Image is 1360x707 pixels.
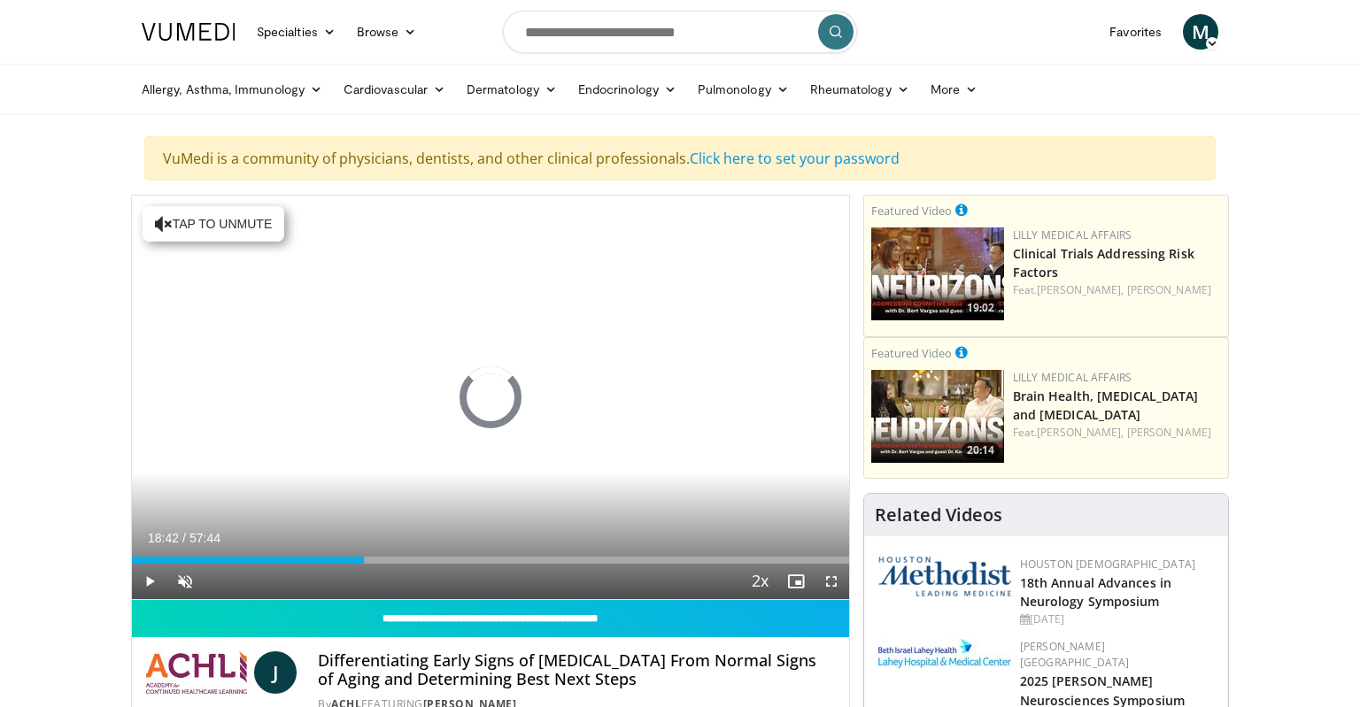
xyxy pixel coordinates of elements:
button: Playback Rate [743,564,778,599]
button: Tap to unmute [143,206,284,242]
button: Enable picture-in-picture mode [778,564,814,599]
a: Clinical Trials Addressing Risk Factors [1013,245,1194,280]
a: Dermatology [456,72,568,107]
div: Feat. [1013,425,1221,441]
a: 19:02 [871,227,1004,320]
a: More [920,72,988,107]
a: Browse [346,14,428,50]
img: 1541e73f-d457-4c7d-a135-57e066998777.png.150x105_q85_crop-smart_upscale.jpg [871,227,1004,320]
h4: Related Videos [875,504,1002,526]
a: 20:14 [871,370,1004,463]
a: Lilly Medical Affairs [1013,227,1132,242]
a: Lilly Medical Affairs [1013,370,1132,385]
a: Endocrinology [568,72,687,107]
a: Allergy, Asthma, Immunology [131,72,333,107]
span: 18:42 [148,531,179,545]
img: VuMedi Logo [142,23,236,41]
a: J [254,651,297,694]
span: 19:02 [962,300,1000,316]
a: Click here to set your password [690,149,900,168]
video-js: Video Player [132,196,849,600]
a: Rheumatology [800,72,920,107]
div: Progress Bar [132,557,849,564]
a: [PERSON_NAME], [1037,282,1124,297]
button: Fullscreen [814,564,849,599]
div: VuMedi is a community of physicians, dentists, and other clinical professionals. [144,136,1216,181]
span: 20:14 [962,442,1000,458]
img: 5e4488cc-e109-4a4e-9fd9-73bb9237ee91.png.150x105_q85_autocrop_double_scale_upscale_version-0.2.png [878,557,1011,596]
a: [PERSON_NAME] [1127,282,1211,297]
a: Specialties [246,14,346,50]
img: ca157f26-4c4a-49fd-8611-8e91f7be245d.png.150x105_q85_crop-smart_upscale.jpg [871,370,1004,463]
a: Pulmonology [687,72,800,107]
a: [PERSON_NAME][GEOGRAPHIC_DATA] [1020,639,1130,670]
small: Featured Video [871,345,952,361]
img: ACHL [146,651,247,694]
button: Play [132,564,167,599]
a: 18th Annual Advances in Neurology Symposium [1020,574,1171,610]
span: / [182,531,186,545]
a: Favorites [1099,14,1172,50]
button: Unmute [167,564,203,599]
h4: Differentiating Early Signs of [MEDICAL_DATA] From Normal Signs of Aging and Determining Best Nex... [318,651,834,689]
a: Cardiovascular [333,72,456,107]
img: e7977282-282c-4444-820d-7cc2733560fd.jpg.150x105_q85_autocrop_double_scale_upscale_version-0.2.jpg [878,639,1011,668]
a: [PERSON_NAME] [1127,425,1211,440]
span: 57:44 [189,531,220,545]
a: [PERSON_NAME], [1037,425,1124,440]
div: [DATE] [1020,611,1214,627]
div: Feat. [1013,282,1221,298]
a: M [1183,14,1218,50]
a: Brain Health, [MEDICAL_DATA] and [MEDICAL_DATA] [1013,388,1199,423]
a: Houston [DEMOGRAPHIC_DATA] [1020,557,1195,572]
input: Search topics, interventions [503,11,857,53]
small: Featured Video [871,203,952,219]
